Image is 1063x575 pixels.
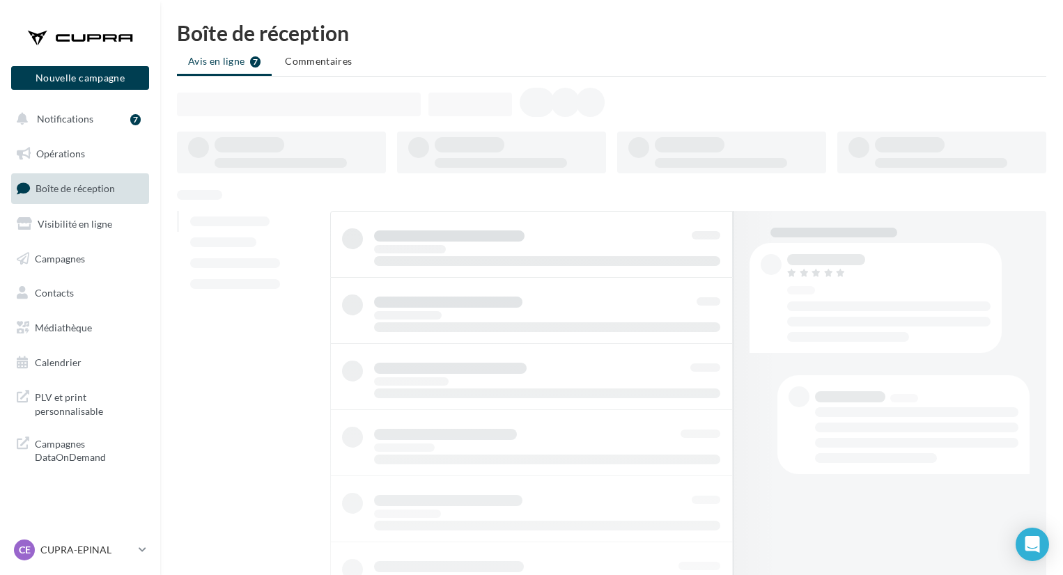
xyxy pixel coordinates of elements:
[11,66,149,90] button: Nouvelle campagne
[130,114,141,125] div: 7
[1016,528,1049,561] div: Open Intercom Messenger
[8,348,152,377] a: Calendrier
[177,22,1046,43] div: Boîte de réception
[35,287,74,299] span: Contacts
[36,148,85,159] span: Opérations
[8,429,152,470] a: Campagnes DataOnDemand
[11,537,149,563] a: CE CUPRA-EPINAL
[19,543,31,557] span: CE
[35,434,143,464] span: Campagnes DataOnDemand
[8,210,152,239] a: Visibilité en ligne
[37,113,93,125] span: Notifications
[38,218,112,230] span: Visibilité en ligne
[35,388,143,418] span: PLV et print personnalisable
[285,55,352,67] span: Commentaires
[8,104,146,134] button: Notifications 7
[8,278,152,308] a: Contacts
[8,244,152,274] a: Campagnes
[35,356,82,368] span: Calendrier
[40,543,133,557] p: CUPRA-EPINAL
[8,173,152,203] a: Boîte de réception
[8,139,152,168] a: Opérations
[35,252,85,264] span: Campagnes
[8,382,152,423] a: PLV et print personnalisable
[8,313,152,342] a: Médiathèque
[36,182,115,194] span: Boîte de réception
[35,322,92,333] span: Médiathèque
